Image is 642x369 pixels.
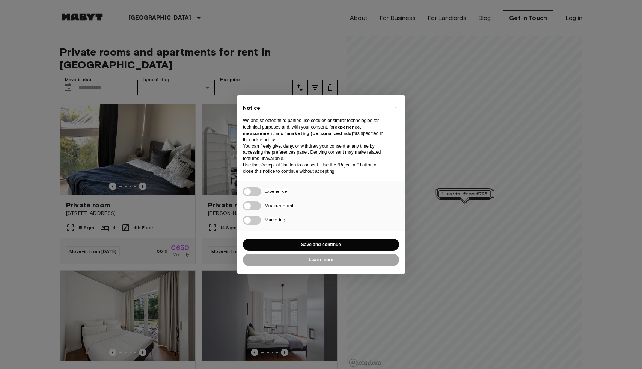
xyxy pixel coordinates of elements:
span: Marketing [265,217,285,222]
p: We and selected third parties use cookies or similar technologies for technical purposes and, wit... [243,118,387,143]
h2: Notice [243,104,387,112]
span: × [394,103,397,112]
button: Close this notice [389,101,401,113]
p: Use the “Accept all” button to consent. Use the “Reject all” button or close this notice to conti... [243,162,387,175]
button: Save and continue [243,239,399,251]
span: Measurement [265,203,294,208]
span: Experience [265,188,287,194]
a: cookie policy [249,137,275,142]
p: You can freely give, deny, or withdraw your consent at any time by accessing the preferences pane... [243,143,387,162]
strong: experience, measurement and “marketing (personalized ads)” [243,124,361,136]
button: Learn more [243,254,399,266]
